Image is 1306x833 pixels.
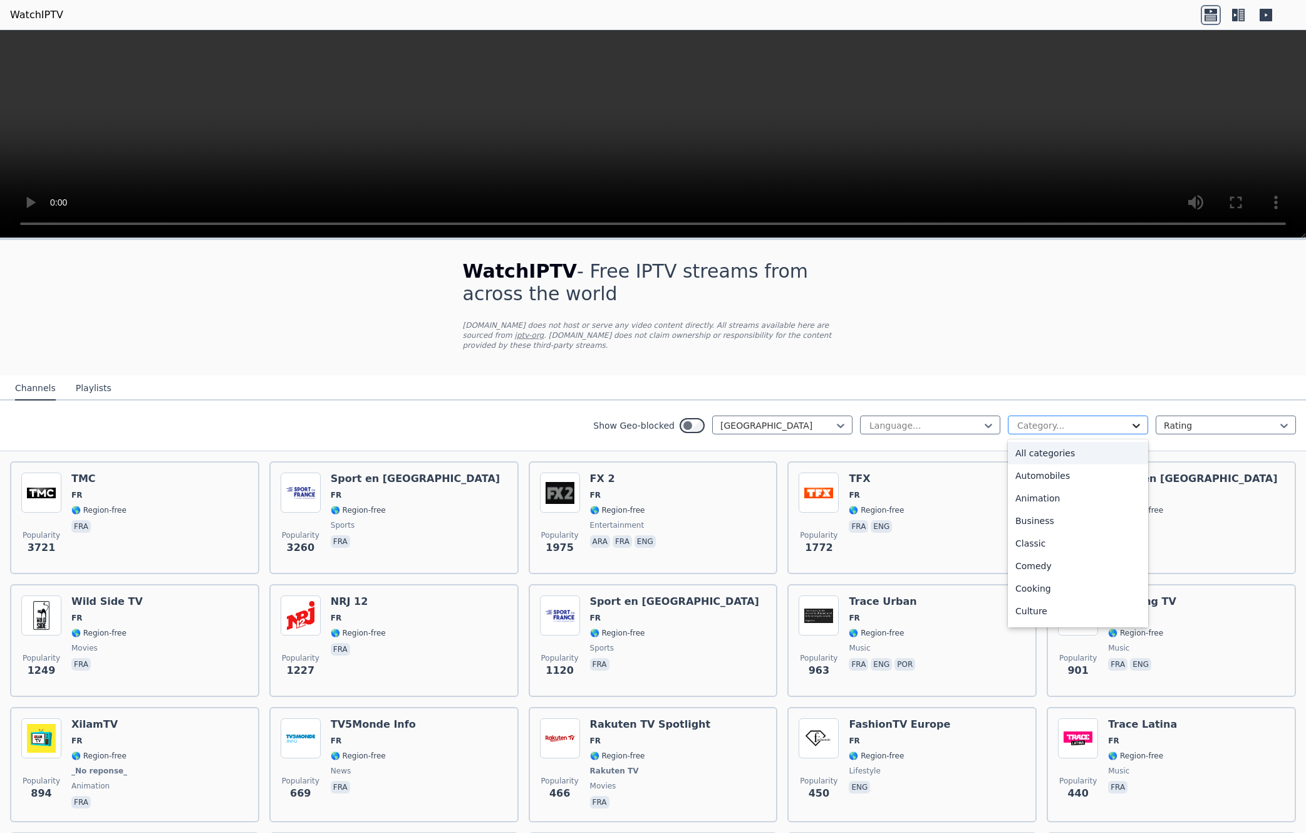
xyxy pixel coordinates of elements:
h6: Trace Urban [849,595,918,608]
span: entertainment [590,520,645,530]
p: fra [613,535,632,548]
div: Classic [1008,532,1148,555]
span: Popularity [541,776,579,786]
h6: FX 2 [590,473,658,485]
p: fra [71,796,91,809]
span: FR [71,613,82,623]
span: 894 [31,786,51,801]
span: FR [849,490,859,500]
span: 🌎 Region-free [849,628,904,638]
p: fra [1108,781,1127,794]
button: Playlists [76,377,111,401]
h6: TMC [71,473,127,485]
span: 🌎 Region-free [1108,628,1163,638]
span: Popularity [541,530,579,540]
span: FR [849,736,859,746]
span: movies [71,643,98,653]
img: TV5Monde Info [281,718,321,758]
img: Trace Latina [1058,718,1098,758]
span: sports [331,520,355,530]
h6: Sport en [GEOGRAPHIC_DATA] [1108,473,1277,485]
span: FR [849,613,859,623]
span: Popularity [282,653,319,663]
h6: Sport en [GEOGRAPHIC_DATA] [590,595,759,608]
img: Sport en France [281,473,321,513]
span: Popularity [1059,776,1097,786]
label: Show Geo-blocked [593,419,675,432]
img: Trace Urban [799,595,839,636]
p: fra [71,658,91,671]
span: 🌎 Region-free [71,628,127,638]
span: 🌎 Region-free [331,628,386,638]
h6: NRJ 12 [331,595,386,608]
h6: Trace Latina [1108,718,1177,731]
div: Automobiles [1008,464,1148,487]
p: ara [590,535,610,548]
img: Sport en France [540,595,580,636]
h6: XilamTV [71,718,130,731]
h1: - Free IPTV streams from across the world [463,260,844,305]
div: Animation [1008,487,1148,510]
p: fra [331,535,350,548]
h6: FashionTV Europe [849,718,950,731]
img: TMC [21,473,61,513]
h6: Wild Side TV [71,595,143,608]
p: fra [590,796,609,809]
span: news [331,766,351,776]
img: TFX [799,473,839,513]
p: [DOMAIN_NAME] does not host or serve any video content directly. All streams available here are s... [463,320,844,350]
div: Cooking [1008,577,1148,600]
div: All categories [1008,442,1148,464]
img: FashionTV Europe [799,718,839,758]
div: Documentary [1008,622,1148,645]
span: music [1108,766,1129,776]
span: Popularity [800,530,837,540]
span: 🌎 Region-free [331,751,386,761]
span: Popularity [800,776,837,786]
a: iptv-org [515,331,544,340]
span: 963 [809,663,829,678]
span: WatchIPTV [463,260,578,282]
div: Business [1008,510,1148,532]
span: 3721 [28,540,56,555]
span: FR [331,613,341,623]
span: 🌎 Region-free [849,505,904,515]
img: Rakuten TV Spotlight [540,718,580,758]
span: FR [71,736,82,746]
span: 🌎 Region-free [71,505,127,515]
span: 🌎 Region-free [331,505,386,515]
span: FR [590,613,601,623]
span: 1227 [287,663,315,678]
span: FR [331,736,341,746]
p: eng [849,781,870,794]
span: FR [1108,736,1119,746]
span: lifestyle [849,766,880,776]
span: Popularity [23,653,60,663]
span: 901 [1067,663,1088,678]
span: sports [590,643,614,653]
img: Wild Side TV [21,595,61,636]
span: _No reponse_ [71,766,127,776]
span: Popularity [1059,653,1097,663]
p: fra [71,520,91,533]
p: eng [1130,658,1151,671]
h6: Rakuten TV Spotlight [590,718,711,731]
span: 3260 [287,540,315,555]
span: 669 [290,786,311,801]
span: movies [590,781,616,791]
span: FR [590,490,601,500]
span: 🌎 Region-free [590,751,645,761]
p: fra [590,658,609,671]
button: Channels [15,377,56,401]
span: 🌎 Region-free [590,505,645,515]
span: music [1108,643,1129,653]
a: WatchIPTV [10,8,63,23]
span: Popularity [541,653,579,663]
span: 1249 [28,663,56,678]
img: NRJ 12 [281,595,321,636]
span: FR [71,490,82,500]
p: por [894,658,915,671]
p: eng [871,658,892,671]
span: FR [590,736,601,746]
span: Popularity [23,530,60,540]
